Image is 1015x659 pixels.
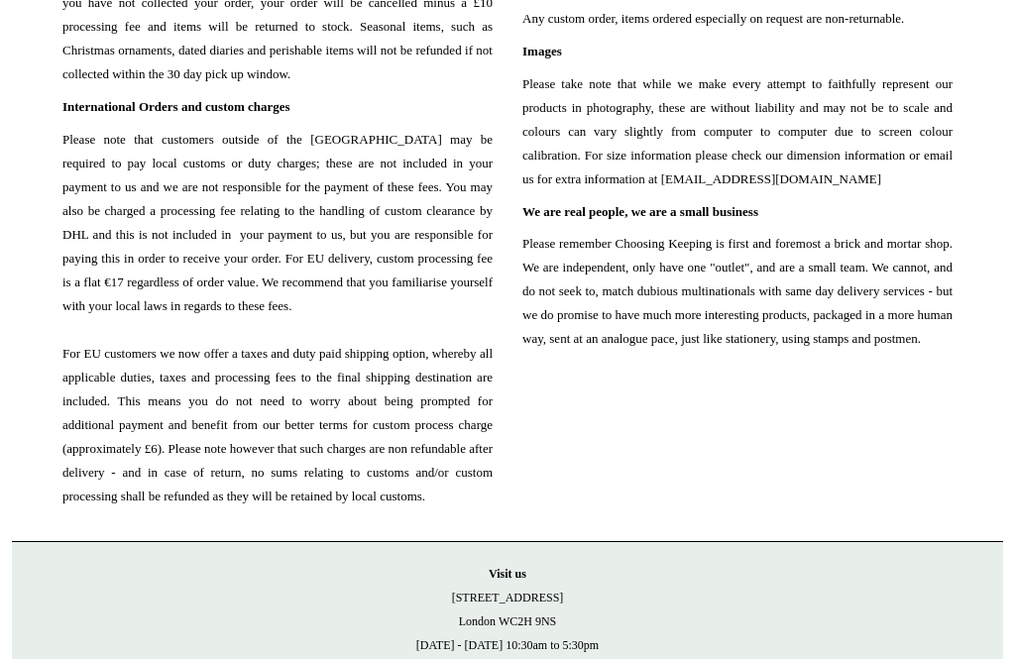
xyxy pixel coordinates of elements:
span: We are real people, we are a small business [522,205,758,220]
span: Images [522,45,562,59]
span: Please remember Choosing Keeping is first and foremost a brick and mortar shop. We are independen... [522,233,953,376]
span: Please note that customers outside of the [GEOGRAPHIC_DATA] may be required to pay local customs ... [62,129,493,509]
span: Please take note that while we make every attempt to faithfully represent our products in photogr... [522,73,953,192]
span: International Orders and custom charges [62,100,290,115]
strong: Visit us [489,568,526,582]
